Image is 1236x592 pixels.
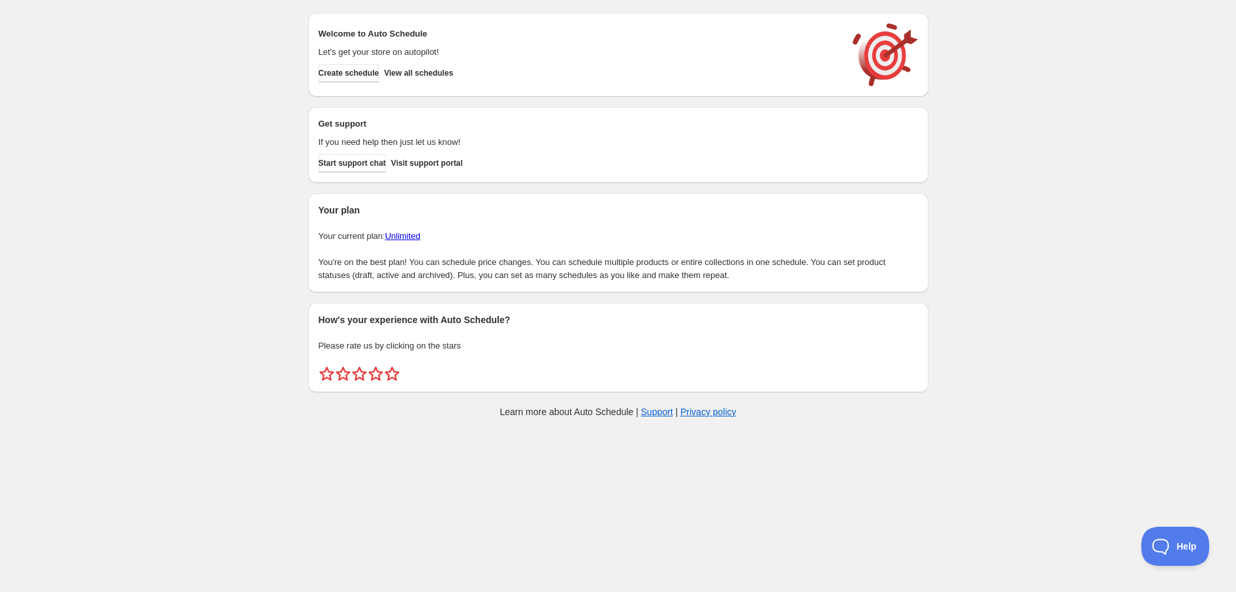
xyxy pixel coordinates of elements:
[499,405,736,418] p: Learn more about Auto Schedule | |
[384,64,453,82] button: View all schedules
[319,117,840,131] h2: Get support
[319,313,918,326] h2: How's your experience with Auto Schedule?
[391,158,463,168] span: Visit support portal
[319,27,840,40] h2: Welcome to Auto Schedule
[319,339,918,352] p: Please rate us by clicking on the stars
[319,154,386,172] a: Start support chat
[680,407,737,417] a: Privacy policy
[319,158,386,168] span: Start support chat
[384,68,453,78] span: View all schedules
[319,68,379,78] span: Create schedule
[319,64,379,82] button: Create schedule
[319,136,840,149] p: If you need help then just let us know!
[319,46,840,59] p: Let's get your store on autopilot!
[641,407,673,417] a: Support
[1141,527,1210,566] iframe: Toggle Customer Support
[319,230,918,243] p: Your current plan:
[319,256,918,282] p: You're on the best plan! You can schedule price changes. You can schedule multiple products or en...
[391,154,463,172] a: Visit support portal
[319,204,918,217] h2: Your plan
[385,231,420,241] a: Unlimited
